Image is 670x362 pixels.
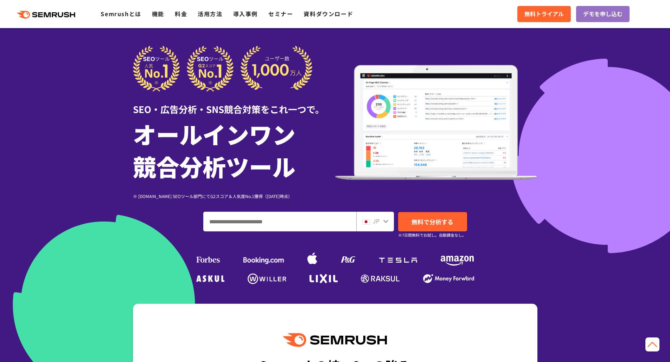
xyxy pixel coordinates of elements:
[411,217,453,226] span: 無料で分析する
[304,9,353,18] a: 資料ダウンロード
[268,9,293,18] a: セミナー
[133,92,335,116] div: SEO・広告分析・SNS競合対策をこれ一つで。
[517,6,571,22] a: 無料トライアル
[576,6,630,22] a: デモを申し込む
[398,212,467,231] a: 無料で分析する
[198,9,222,18] a: 活用方法
[175,9,187,18] a: 料金
[233,9,258,18] a: 導入事例
[133,118,335,182] h1: オールインワン 競合分析ツール
[583,9,623,19] span: デモを申し込む
[101,9,141,18] a: Semrushとは
[283,333,387,347] img: Semrush
[373,217,379,225] span: JP
[152,9,164,18] a: 機能
[524,9,564,19] span: 無料トライアル
[204,212,356,231] input: ドメイン、キーワードまたはURLを入力してください
[133,193,335,199] div: ※ [DOMAIN_NAME] SEOツール部門にてG2スコア＆人気度No.1獲得（[DATE]時点）
[398,232,466,238] small: ※7日間無料でお試し。自動課金なし。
